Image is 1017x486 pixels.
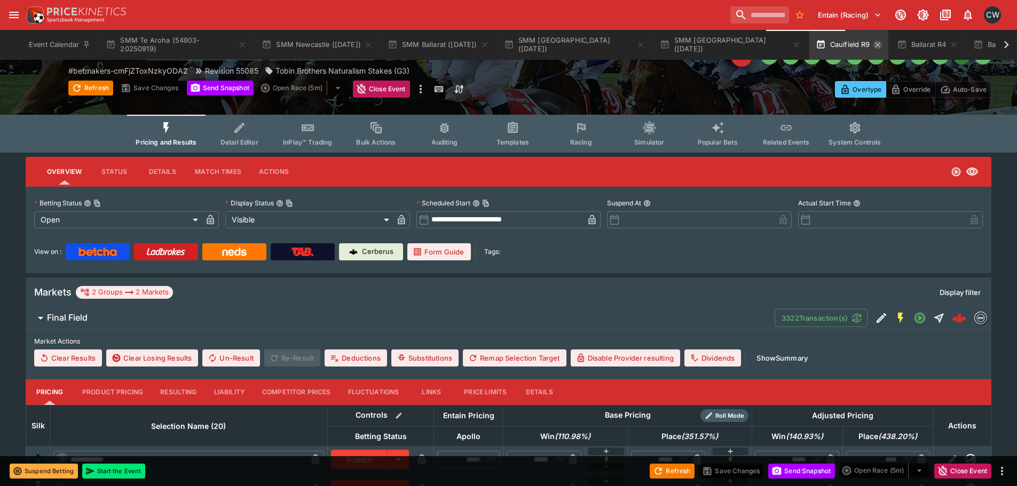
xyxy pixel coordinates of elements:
button: Links [407,379,455,405]
span: Templates [496,138,529,146]
span: Betting Status [343,430,419,443]
img: runner 1 [29,451,46,468]
button: SMM Ballarat ([DATE]) [381,30,495,60]
button: Details [515,379,563,405]
button: Final Field [26,307,775,329]
button: Close Event [934,464,991,479]
img: TabNZ [291,248,314,256]
span: Re-Result [264,349,320,367]
span: Bulk Actions [356,138,396,146]
button: SGM Enabled [891,308,910,328]
p: Actual Start Time [798,198,851,208]
div: Clint Wallis [984,6,1001,23]
button: more [414,81,427,98]
div: Start From [835,81,991,98]
div: betmakers [974,312,987,324]
th: Silk [26,405,50,446]
span: excl. Emergencies (124.15%) [760,430,835,443]
button: Betting StatusCopy To Clipboard [84,200,91,207]
em: ( 110.98 %) [555,430,590,443]
div: Visible [225,211,393,228]
img: betmakers [975,312,987,324]
button: Liability [206,379,254,405]
span: Pricing and Results [136,138,196,146]
button: SMM Te Aroha (54803-20250919) [99,30,253,60]
img: Betcha [78,248,117,256]
span: Selection Name (20) [139,420,238,433]
button: Price Limits [455,379,515,405]
div: 2 Groups 2 Markets [80,286,169,299]
th: Adjusted Pricing [752,405,933,426]
a: Cerberus [339,243,403,260]
button: Actions [250,159,298,185]
button: Caulfield R9 [809,30,888,60]
p: Betting Status [34,198,82,208]
button: Refresh [650,464,695,479]
h5: Markets [34,286,72,298]
button: Pricing [26,379,74,405]
button: 3322Transaction(s) [775,309,868,327]
img: PriceKinetics Logo [23,4,45,26]
button: Copy To Clipboard [286,200,293,207]
button: open drawer [4,5,23,25]
button: Remap Selection Target [463,349,566,367]
button: Clint Wallis [981,3,1004,27]
button: Match Times [186,159,250,185]
button: Clear Results [34,349,102,367]
p: Display Status [225,198,274,208]
button: Display filter [933,284,987,301]
h6: Final Field [47,312,88,323]
button: Scheduled StartCopy To Clipboard [472,200,480,207]
button: SMM Newcastle ([DATE]) [255,30,379,60]
button: No Bookmarks [791,6,808,23]
button: Edit Detail [872,308,891,328]
p: Copy To Clipboard [68,65,188,76]
p: Revision 55085 [205,65,258,76]
p: Cerberus [362,246,393,257]
input: search [730,6,789,23]
button: Notifications [958,5,977,25]
em: ( 140.93 %) [786,430,823,443]
em: ( 351.57 %) [681,430,718,443]
button: Substitutions [391,349,459,367]
p: Scheduled Start [416,198,470,208]
img: Neds [222,248,246,256]
a: Form Guide [407,243,471,260]
button: Overview [38,159,90,185]
img: Cerberus [349,248,358,256]
div: Tobin Brothers Naturalism Stakes (G3) [265,65,409,76]
button: Dividends [684,349,741,367]
div: Base Pricing [601,409,655,422]
p: Override [903,84,931,95]
span: Popular Bets [698,138,738,146]
svg: Visible [966,165,979,178]
button: Scratch [331,450,388,469]
button: more [996,465,1008,477]
div: Show/hide Price Roll mode configuration. [700,409,748,422]
span: excl. Emergencies (372.54%) [847,430,929,443]
button: ShowSummary [750,349,814,367]
button: Start the Event [82,464,145,479]
button: Suspend Betting [10,464,78,479]
button: Competitor Prices [254,379,340,405]
img: logo-cerberus--red.svg [952,310,967,325]
p: Suspend At [607,198,641,208]
button: Overtype [835,81,886,98]
th: Entain Pricing [434,405,503,426]
button: Suspend At [643,200,651,207]
img: Ladbrokes [146,248,185,256]
label: Market Actions [34,333,983,349]
svg: Open [913,312,926,324]
p: Tobin Brothers Naturalism Stakes (G3) [275,65,409,76]
button: Un-Result [202,349,259,367]
button: Details [138,159,186,185]
button: Send Snapshot [187,81,254,95]
label: Tags: [484,243,500,260]
button: Deductions [325,349,387,367]
th: Apollo [434,426,503,446]
button: Refresh [68,81,113,95]
span: InPlay™ Trading [283,138,332,146]
button: Close Event [353,81,410,98]
button: Send Snapshot [768,464,835,479]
